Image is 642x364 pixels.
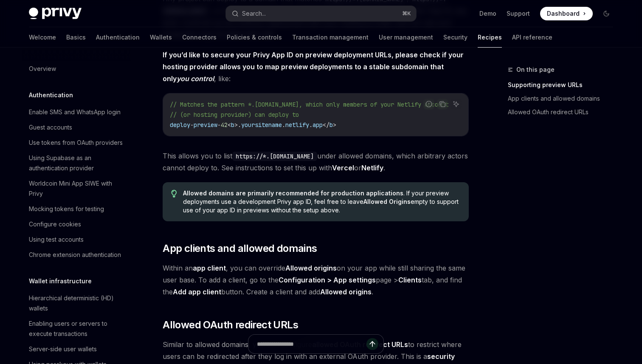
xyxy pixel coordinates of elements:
[238,121,241,129] span: .
[182,27,217,48] a: Connectors
[29,219,81,229] div: Configure cookies
[507,9,530,18] a: Support
[234,121,238,129] span: >
[232,152,317,161] code: https://*.[DOMAIN_NAME]
[22,61,131,76] a: Overview
[451,99,462,110] button: Ask AI
[29,64,56,74] div: Overview
[22,104,131,120] a: Enable SMS and WhatsApp login
[333,121,336,129] span: >
[22,247,131,262] a: Chrome extension authentication
[173,288,221,296] strong: Add app client
[279,276,376,284] strong: Configuration > App settings
[29,122,72,133] div: Guest accounts
[29,153,126,173] div: Using Supabase as an authentication provider
[329,121,333,129] span: b
[194,121,217,129] span: preview
[171,190,177,198] svg: Tip
[190,121,194,129] span: -
[228,121,231,129] span: <
[29,319,126,339] div: Enabling users or servers to execute transactions
[282,121,285,129] span: .
[183,189,403,197] strong: Allowed domains are primarily recommended for production applications
[361,164,383,172] a: Netlify
[227,27,282,48] a: Policies & controls
[443,27,467,48] a: Security
[516,65,555,75] span: On this page
[22,176,131,201] a: Worldcoin Mini App SIWE with Privy
[170,111,299,119] span: // (or hosting provider) can deploy to
[29,90,73,100] h5: Authentication
[547,9,580,18] span: Dashboard
[231,121,234,129] span: b
[29,138,123,148] div: Use tokens from OAuth providers
[437,99,448,110] button: Copy the contents from the code block
[22,201,131,217] a: Mocking tokens for testing
[170,121,190,129] span: deploy
[508,92,620,105] a: App clients and allowed domains
[217,121,221,129] span: -
[22,291,131,316] a: Hierarchical deterministic (HD) wallets
[363,198,411,205] strong: Allowed Origins
[508,105,620,119] a: Allowed OAuth redirect URLs
[22,341,131,357] a: Server-side user wallets
[423,99,434,110] button: Report incorrect code
[177,74,214,83] em: you control
[241,121,282,129] span: yoursitename
[163,51,464,83] strong: If you’d like to secure your Privy App ID on preview deployment URLs, please check if your hostin...
[163,262,469,298] span: Within an , you can override on your app while still sharing the same user base. To add a client,...
[29,250,121,260] div: Chrome extension authentication
[478,27,502,48] a: Recipes
[29,8,82,20] img: dark logo
[285,264,337,272] strong: Allowed origins
[379,27,433,48] a: User management
[402,10,411,17] span: ⌘ K
[29,293,126,313] div: Hierarchical deterministic (HD) wallets
[398,276,422,284] strong: Clients
[150,27,172,48] a: Wallets
[183,189,460,214] span: . If your preview deployments use a development Privy app ID, feel free to leave empty to support...
[22,150,131,176] a: Using Supabase as an authentication provider
[332,164,354,172] a: Vercel
[508,78,620,92] a: Supporting preview URLs
[163,242,317,255] span: App clients and allowed domains
[29,344,97,354] div: Server-side user wallets
[29,107,121,117] div: Enable SMS and WhatsApp login
[221,121,228,129] span: 42
[29,204,104,214] div: Mocking tokens for testing
[292,27,369,48] a: Transaction management
[163,49,469,85] span: , like:
[163,318,298,332] span: Allowed OAuth redirect URLs
[66,27,86,48] a: Basics
[193,264,226,273] a: app client
[366,338,378,350] button: Send message
[170,101,448,108] span: // Matches the pattern *.[DOMAIN_NAME], which only members of your Netlify account
[512,27,552,48] a: API reference
[22,120,131,135] a: Guest accounts
[22,217,131,232] a: Configure cookies
[320,288,372,296] strong: Allowed origins
[22,316,131,341] a: Enabling users or servers to execute transactions
[22,135,131,150] a: Use tokens from OAuth providers
[22,232,131,247] a: Using test accounts
[313,121,323,129] span: app
[540,7,593,20] a: Dashboard
[600,7,613,20] button: Toggle dark mode
[285,121,309,129] span: netlify
[323,121,329,129] span: </
[29,27,56,48] a: Welcome
[309,121,313,129] span: .
[29,276,92,286] h5: Wallet infrastructure
[163,150,469,174] span: This allows you to list under allowed domains, which arbitrary actors cannot deploy to. See instr...
[96,27,140,48] a: Authentication
[226,6,416,21] button: Search...⌘K
[29,234,84,245] div: Using test accounts
[479,9,496,18] a: Demo
[29,178,126,199] div: Worldcoin Mini App SIWE with Privy
[242,8,266,19] div: Search...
